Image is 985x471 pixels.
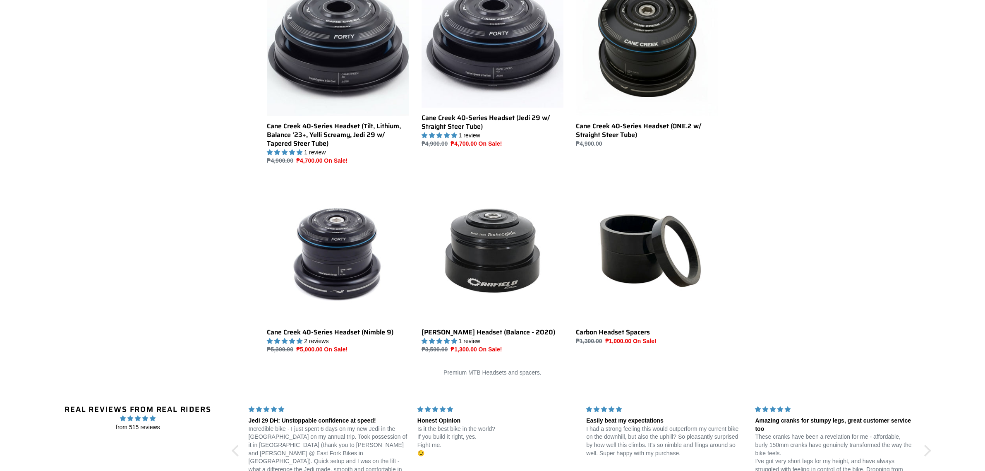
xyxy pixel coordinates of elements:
div: 5 stars [755,405,914,414]
div: Honest Opinion [417,417,576,425]
p: I had a strong feeling this would outperform my current bike on the downhill, but also the uphill... [586,425,745,457]
span: 4.96 stars [49,414,227,423]
div: 5 stars [249,405,407,414]
p: Is it the best bike in the world? If you build it right, yes. Fight me. 😉 [417,425,576,457]
div: 5 stars [586,405,745,414]
div: Jedi 29 DH: Unstoppable confidence at speed! [249,417,407,425]
div: Easily beat my expectations [586,417,745,425]
h2: Real Reviews from Real Riders [49,405,227,414]
div: 5 stars [417,405,576,414]
div: Amazing cranks for stumpy legs, great customer service too [755,417,914,433]
p: Premium MTB Headsets and spacers. [267,368,718,377]
span: from 515 reviews [49,423,227,432]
